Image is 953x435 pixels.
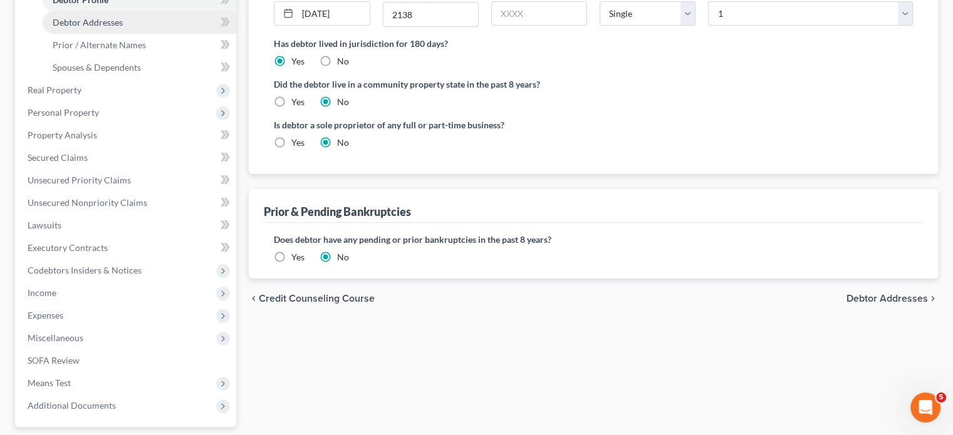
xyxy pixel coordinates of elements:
[274,233,913,246] label: Does debtor have any pending or prior bankruptcies in the past 8 years?
[18,237,236,259] a: Executory Contracts
[28,400,116,411] span: Additional Documents
[264,204,411,219] div: Prior & Pending Bankruptcies
[249,294,375,304] button: chevron_left Credit Counseling Course
[291,136,305,149] label: Yes
[28,355,80,366] span: SOFA Review
[28,220,61,230] span: Lawsuits
[28,265,142,275] span: Codebtors Insiders & Notices
[291,251,305,264] label: Yes
[274,37,913,50] label: Has debtor lived in jurisdiction for 180 days?
[28,377,71,388] span: Means Test
[28,175,131,185] span: Unsecured Priority Claims
[18,214,236,237] a: Lawsuits
[249,294,259,304] i: chevron_left
[298,2,369,26] input: MM/DD/YYYY
[383,3,478,26] input: XXXX
[28,152,88,163] span: Secured Claims
[28,332,83,343] span: Miscellaneous
[28,242,108,253] span: Executory Contracts
[18,124,236,146] a: Property Analysis
[846,294,928,304] span: Debtor Addresses
[274,118,587,131] label: Is debtor a sole proprietor of any full or part-time business?
[28,130,97,140] span: Property Analysis
[43,34,236,56] a: Prior / Alternate Names
[259,294,375,304] span: Credit Counseling Course
[18,349,236,372] a: SOFA Review
[18,146,236,169] a: Secured Claims
[28,84,81,95] span: Real Property
[53,17,123,28] span: Debtor Addresses
[28,197,147,208] span: Unsecured Nonpriority Claims
[28,107,99,118] span: Personal Property
[43,11,236,34] a: Debtor Addresses
[337,55,349,68] label: No
[337,136,349,149] label: No
[291,55,305,68] label: Yes
[274,78,913,91] label: Did the debtor live in a community property state in the past 8 years?
[337,96,349,108] label: No
[910,392,940,422] iframe: Intercom live chat
[28,310,63,320] span: Expenses
[53,39,146,50] span: Prior / Alternate Names
[492,2,586,26] input: XXXX
[18,192,236,214] a: Unsecured Nonpriority Claims
[291,96,305,108] label: Yes
[18,169,236,192] a: Unsecured Priority Claims
[28,287,56,298] span: Income
[337,251,349,264] label: No
[936,392,946,402] span: 5
[846,294,938,304] button: Debtor Addresses chevron_right
[928,294,938,304] i: chevron_right
[43,56,236,79] a: Spouses & Dependents
[53,62,141,73] span: Spouses & Dependents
